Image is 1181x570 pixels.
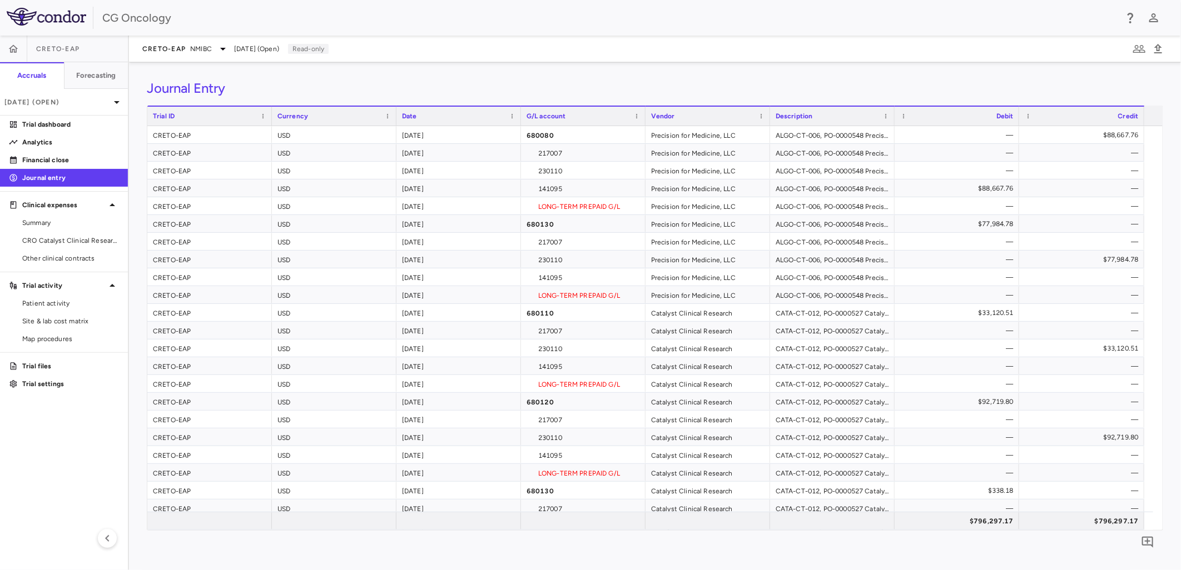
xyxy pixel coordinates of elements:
div: USD [272,411,396,428]
div: CRETO-EAP [147,126,272,143]
div: CRETO-EAP [147,144,272,161]
div: [DATE] [396,393,521,410]
div: 217007 [521,322,646,339]
div: CATA-CT-012, PO-0000527 Catalyst Clinical Research INVESTIGATOR_FEES [770,411,895,428]
h6: Accruals [17,71,46,81]
div: CRETO-EAP [147,375,272,392]
p: Trial activity [22,281,106,291]
div: [DATE] [396,268,521,286]
div: CRETO-EAP [147,162,272,179]
div: $796,297.17 [1029,512,1139,530]
div: [DATE] [396,286,521,303]
div: Catalyst Clinical Research [646,499,770,517]
div: $88,667.76 [905,179,1014,197]
p: Journal entry [22,173,119,183]
div: — [905,464,1014,482]
div: USD [272,162,396,179]
img: logo-full-SnFGN8VE.png [7,8,86,26]
div: — [1029,393,1139,411]
span: [DATE] (Open) [234,44,279,54]
div: USD [272,268,396,286]
div: LONG-TERM PREPAID G/L [521,464,646,481]
div: USD [272,393,396,410]
div: Catalyst Clinical Research [646,411,770,428]
div: — [905,197,1014,215]
div: [DATE] [396,322,521,339]
p: Analytics [22,137,119,147]
div: Catalyst Clinical Research [646,304,770,321]
div: $33,120.51 [1029,339,1139,357]
div: USD [272,215,396,232]
div: — [905,126,1014,144]
div: — [905,322,1014,339]
div: — [905,357,1014,375]
div: 217007 [521,233,646,250]
p: [DATE] (Open) [4,97,110,107]
div: — [905,144,1014,162]
div: [DATE] [396,357,521,374]
span: Map procedures [22,334,119,344]
p: Financial close [22,155,119,165]
div: CATA-CT-012, PO-0000527 Catalyst Clinical Research DIRECT_FEES [770,357,895,374]
p: Trial dashboard [22,119,119,129]
div: — [1029,357,1139,375]
p: Read-only [288,44,329,54]
div: CATA-CT-012, PO-0000527 Catalyst Clinical Research DIRECT_FEES [770,375,895,392]
div: [DATE] [396,375,521,392]
div: ALGO-CT-006, PO-0000548 Precision for Medicine, LLC Pass-Through Expenses Less Grants & IRBs/ECs [770,251,895,268]
div: CRETO-EAP [147,499,272,517]
div: USD [272,428,396,446]
span: Summary [22,218,119,228]
span: CRETO-EAP [36,44,80,53]
div: Catalyst Clinical Research [646,393,770,410]
div: $33,120.51 [905,304,1014,322]
div: 230110 [521,339,646,357]
div: — [905,428,1014,446]
div: ALGO-CT-006, PO-0000548 Precision for Medicine, LLC Biostatistics Service Fees, Data Management S... [770,144,895,161]
div: Precision for Medicine, LLC [646,215,770,232]
div: USD [272,286,396,303]
div: [DATE] [396,482,521,499]
div: Precision for Medicine, LLC [646,233,770,250]
div: ALGO-CT-006, PO-0000548 Precision for Medicine, LLC Pass-Through Expenses Less Grants & IRBs/ECs [770,215,895,232]
div: CRETO-EAP [147,411,272,428]
div: CRETO-EAP [147,428,272,446]
span: Debit [996,112,1014,120]
div: — [1029,179,1139,197]
div: — [905,446,1014,464]
div: 217007 [521,144,646,161]
div: 230110 [521,428,646,446]
div: 141095 [521,268,646,286]
div: CRETO-EAP [147,286,272,303]
div: USD [272,446,396,463]
div: — [905,339,1014,357]
div: CATA-CT-012, PO-0000527 Catalyst Clinical Research DIRECT_FEES [770,339,895,357]
h6: Forecasting [76,71,116,81]
div: Catalyst Clinical Research [646,464,770,481]
p: Trial files [22,361,119,371]
div: — [1029,286,1139,304]
div: CRETO-EAP [147,233,272,250]
div: CATA-CT-012, PO-0000527 Catalyst Clinical Research PASS_THROUGH [770,482,895,499]
div: — [905,411,1014,428]
div: CATA-CT-012, PO-0000527 Catalyst Clinical Research INVESTIGATOR_FEES [770,393,895,410]
div: 680130 [521,215,646,232]
div: — [1029,304,1139,322]
div: CATA-CT-012, PO-0000527 Catalyst Clinical Research DIRECT_FEES [770,322,895,339]
div: ALGO-CT-006, PO-0000548 Precision for Medicine, LLC Pass-Through Expenses Less Grants & IRBs/ECs [770,286,895,303]
div: — [1029,322,1139,339]
div: [DATE] [396,411,521,428]
div: [DATE] [396,446,521,463]
div: — [905,375,1014,393]
div: $92,719.80 [905,393,1014,411]
div: Precision for Medicine, LLC [646,126,770,143]
div: CRETO-EAP [147,304,272,321]
div: Precision for Medicine, LLC [646,251,770,268]
div: [DATE] [396,251,521,268]
div: CRETO-EAP [147,464,272,481]
div: USD [272,126,396,143]
div: Precision for Medicine, LLC [646,286,770,303]
div: [DATE] [396,233,521,250]
div: LONG-TERM PREPAID G/L [521,197,646,214]
svg: Add comment [1141,536,1154,549]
